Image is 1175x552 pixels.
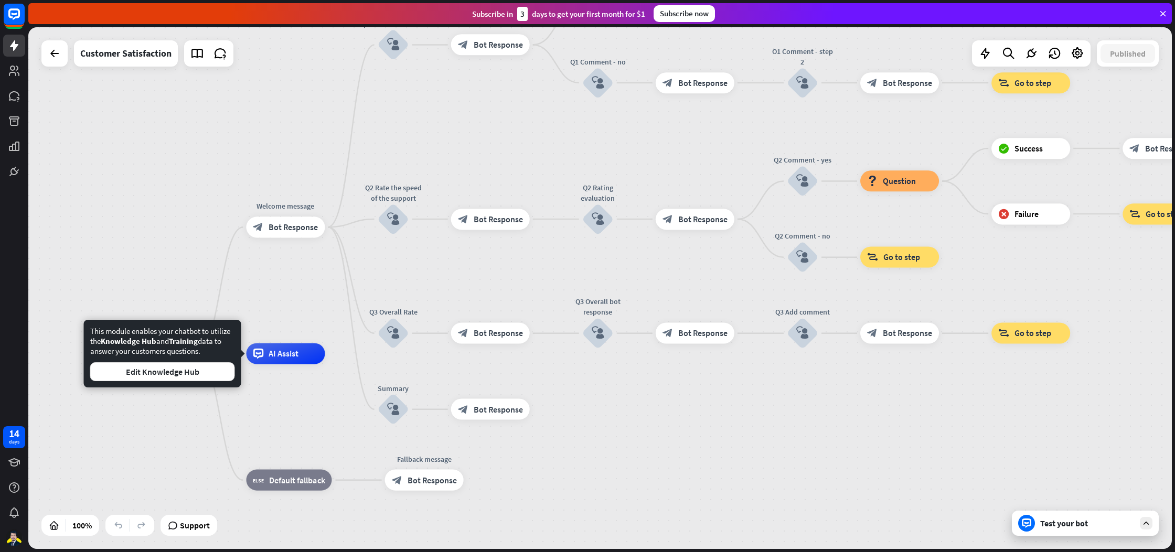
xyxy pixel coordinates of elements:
[883,252,920,263] span: Go to step
[1101,44,1155,63] button: Published
[678,214,728,224] span: Bot Response
[9,429,19,438] div: 14
[3,426,25,448] a: 14 days
[771,307,834,318] div: Q3 Add comment
[387,403,400,416] i: block_user_input
[458,328,468,339] i: block_bot_response
[678,328,728,339] span: Bot Response
[592,213,604,225] i: block_user_input
[567,57,629,67] div: Q1 Comment - no
[796,77,809,89] i: block_user_input
[883,328,932,339] span: Bot Response
[567,297,629,318] div: Q3 Overall bot response
[867,176,878,187] i: block_question
[678,78,728,88] span: Bot Response
[458,214,468,224] i: block_bot_response
[663,78,673,88] i: block_bot_response
[392,475,402,485] i: block_bot_response
[592,327,604,340] i: block_user_input
[663,214,673,224] i: block_bot_response
[80,40,172,67] div: Customer Satisfaction
[1014,328,1051,339] span: Go to step
[998,143,1009,154] i: block_success
[517,7,528,21] div: 3
[771,231,834,242] div: Q2 Comment - no
[998,328,1009,339] i: block_goto
[269,222,318,232] span: Bot Response
[387,213,400,225] i: block_user_input
[998,209,1009,219] i: block_failure
[883,176,916,187] span: Question
[796,251,809,264] i: block_user_input
[90,326,235,381] div: This module enables your chatbot to utilize the and data to answer your customers questions.
[269,348,298,359] span: AI Assist
[362,307,425,318] div: Q3 Overall Rate
[269,475,325,485] span: Default fallback
[253,222,263,232] i: block_bot_response
[771,155,834,166] div: Q2 Comment - yes
[472,7,645,21] div: Subscribe in days to get your first month for $1
[9,438,19,446] div: days
[867,252,878,263] i: block_goto
[474,39,523,50] span: Bot Response
[867,78,878,88] i: block_bot_response
[458,39,468,50] i: block_bot_response
[474,214,523,224] span: Bot Response
[654,5,715,22] div: Subscribe now
[387,327,400,340] i: block_user_input
[1014,143,1043,154] span: Success
[387,38,400,51] i: block_user_input
[253,475,264,485] i: block_fallback
[180,517,210,534] span: Support
[1040,518,1135,528] div: Test your bot
[69,517,95,534] div: 100%
[101,336,156,346] span: Knowledge Hub
[8,4,40,36] button: Open LiveChat chat widget
[796,175,809,188] i: block_user_input
[592,77,604,89] i: block_user_input
[1014,78,1051,88] span: Go to step
[408,475,457,485] span: Bot Response
[362,182,425,203] div: Q2 Rate the speed of the support
[90,362,235,381] button: Edit Knowledge Hub
[796,327,809,340] i: block_user_input
[362,383,425,394] div: Summary
[883,78,932,88] span: Bot Response
[567,182,629,203] div: Q2 Rating evaluation
[1014,209,1039,219] span: Failure
[998,78,1009,88] i: block_goto
[169,336,198,346] span: Training
[867,328,878,339] i: block_bot_response
[663,328,673,339] i: block_bot_response
[474,328,523,339] span: Bot Response
[458,404,468,415] i: block_bot_response
[474,404,523,415] span: Bot Response
[1129,143,1140,154] i: block_bot_response
[771,46,834,67] div: O1 Comment - step 2
[238,201,333,211] div: Welcome message
[377,454,472,464] div: Fallback message
[1129,209,1140,219] i: block_goto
